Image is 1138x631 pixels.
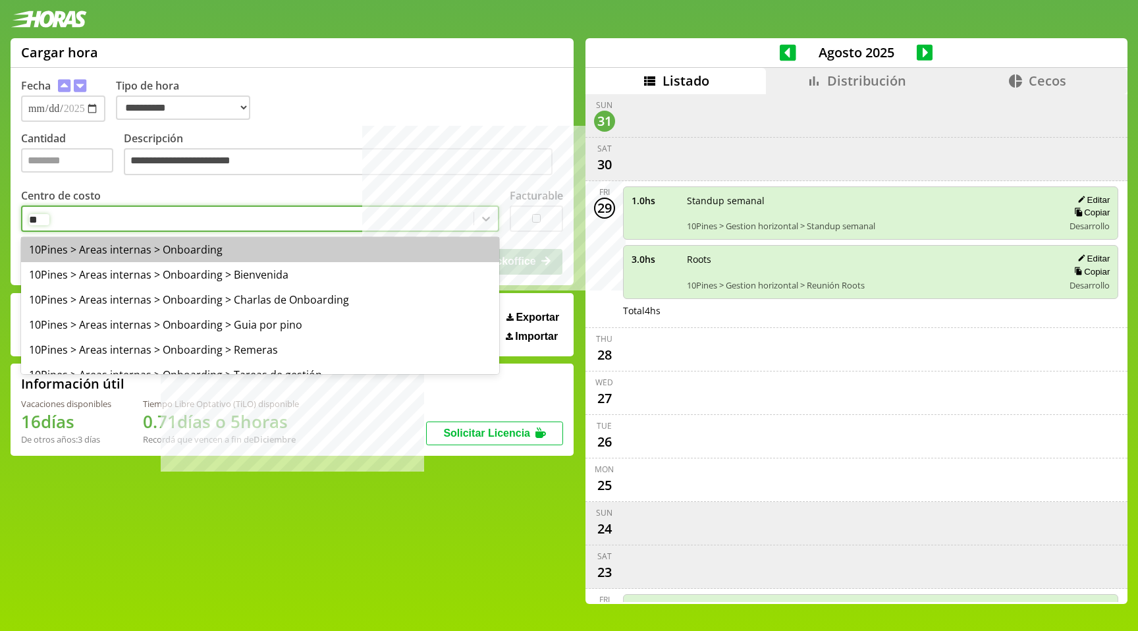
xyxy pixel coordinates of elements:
div: Vacaciones disponibles [21,398,111,410]
button: Exportar [502,311,563,324]
input: Cantidad [21,148,113,173]
span: Exportar [516,312,559,323]
div: Fri [599,594,610,605]
div: 30 [594,154,615,175]
div: Sat [597,143,612,154]
div: 10Pines > Areas internas > Onboarding > Remeras [21,337,499,362]
div: Total 4 hs [623,304,1119,317]
label: Centro de costo [21,188,101,203]
div: Mon [595,464,614,475]
div: Wed [595,377,613,388]
b: Diciembre [254,433,296,445]
h1: 0.71 días o 5 horas [143,410,299,433]
div: 24 [594,518,615,539]
div: 10Pines > Areas internas > Onboarding > Charlas de Onboarding [21,287,499,312]
label: Facturable [510,188,563,203]
button: Copiar [1070,207,1110,218]
div: 31 [594,111,615,132]
span: Standup semanal [687,194,1055,207]
span: Solicitar Licencia [443,427,530,439]
h2: Información útil [21,375,124,393]
span: Desarrollo [1070,220,1110,232]
div: Tue [597,420,612,431]
label: Descripción [124,131,563,179]
div: 26 [594,431,615,453]
div: 10Pines > Areas internas > Onboarding > Guia por pino [21,312,499,337]
label: Tipo de hora [116,78,261,122]
button: Copiar [1070,266,1110,277]
button: Solicitar Licencia [426,422,563,445]
div: 27 [594,388,615,409]
span: Cecos [1029,72,1066,90]
span: 10Pines > Gestion horizontal > Reunión Roots [687,279,1055,291]
span: Agosto 2025 [796,43,917,61]
span: Importar [515,331,558,343]
span: 1.0 hs [632,194,678,207]
img: logotipo [11,11,87,28]
button: Editar [1073,194,1110,206]
div: Sun [596,507,612,518]
div: 28 [594,344,615,366]
select: Tipo de hora [116,96,250,120]
button: Editar [1073,253,1110,264]
span: 3.0 hs [632,253,678,265]
div: 29 [594,198,615,219]
div: 10Pines > Areas internas > Onboarding > Bienvenida [21,262,499,287]
div: 10Pines > Areas internas > Onboarding [21,237,499,262]
span: 1.0 hs [632,602,678,615]
span: Listado [663,72,709,90]
h1: 16 días [21,410,111,433]
button: Editar [1073,602,1110,613]
div: scrollable content [585,94,1127,603]
div: 23 [594,562,615,583]
span: Distribución [827,72,906,90]
div: Sun [596,99,612,111]
span: Roots [687,253,1055,265]
label: Cantidad [21,131,124,179]
textarea: Descripción [124,148,553,176]
div: 10Pines > Areas internas > Onboarding > Tareas de gestión [21,362,499,387]
div: Thu [596,333,612,344]
label: Fecha [21,78,51,93]
div: 25 [594,475,615,496]
span: Desarrollo [1070,279,1110,291]
div: Sat [597,551,612,562]
h1: Cargar hora [21,43,98,61]
div: Recordá que vencen a fin de [143,433,299,445]
div: Fri [599,186,610,198]
div: Tiempo Libre Optativo (TiLO) disponible [143,398,299,410]
div: De otros años: 3 días [21,433,111,445]
span: Standup semanal [687,602,1055,615]
span: 10Pines > Gestion horizontal > Standup semanal [687,220,1055,232]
